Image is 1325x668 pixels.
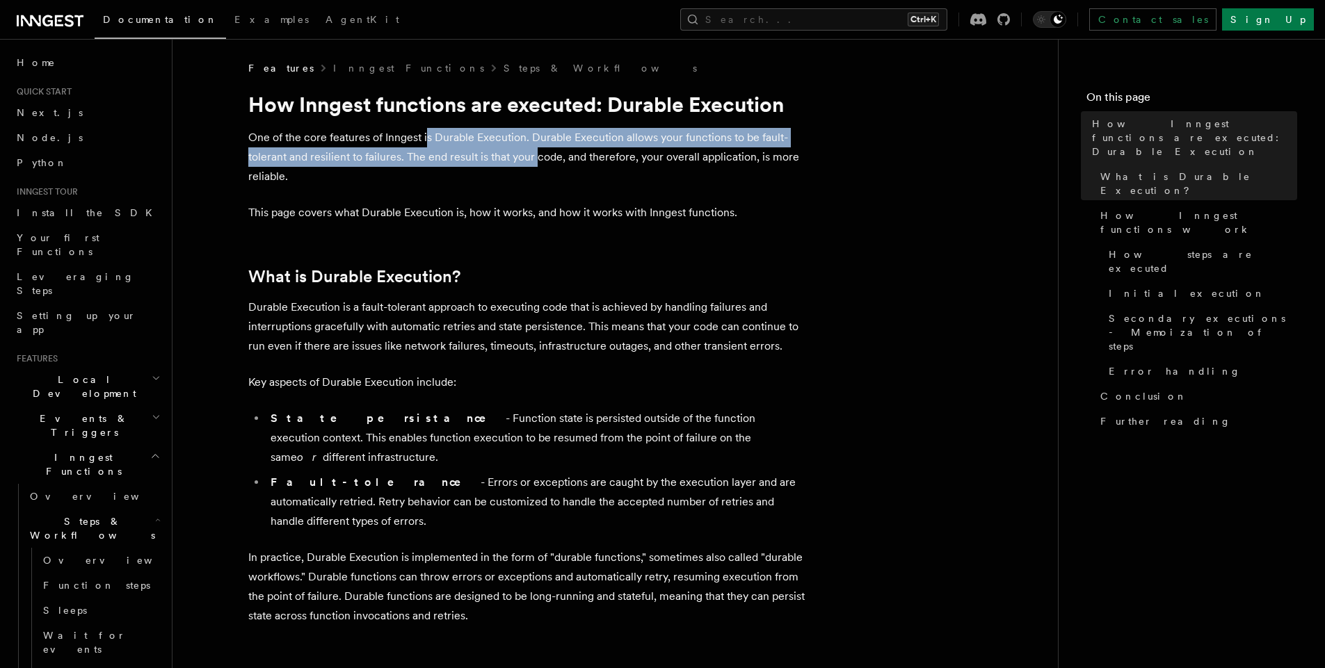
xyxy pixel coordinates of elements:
[1092,117,1297,158] span: How Inngest functions are executed: Durable Execution
[1103,242,1297,281] a: How steps are executed
[95,4,226,39] a: Documentation
[43,630,126,655] span: Wait for events
[1222,8,1314,31] a: Sign Up
[1089,8,1216,31] a: Contact sales
[248,128,805,186] p: One of the core features of Inngest is Durable Execution. Durable Execution allows your functions...
[326,14,399,25] span: AgentKit
[1100,209,1297,236] span: How Inngest functions work
[680,8,947,31] button: Search...Ctrl+K
[24,514,155,542] span: Steps & Workflows
[11,353,58,364] span: Features
[226,4,317,38] a: Examples
[17,207,161,218] span: Install the SDK
[11,367,163,406] button: Local Development
[17,107,83,118] span: Next.js
[248,373,805,392] p: Key aspects of Durable Execution include:
[1033,11,1066,28] button: Toggle dark mode
[38,623,163,662] a: Wait for events
[1109,311,1297,353] span: Secondary executions - Memoization of steps
[11,303,163,342] a: Setting up your app
[333,61,484,75] a: Inngest Functions
[1100,389,1187,403] span: Conclusion
[38,548,163,573] a: Overview
[11,445,163,484] button: Inngest Functions
[30,491,173,502] span: Overview
[11,125,163,150] a: Node.js
[1095,164,1297,203] a: What is Durable Execution?
[1103,306,1297,359] a: Secondary executions - Memoization of steps
[1095,203,1297,242] a: How Inngest functions work
[11,50,163,75] a: Home
[24,509,163,548] button: Steps & Workflows
[1103,281,1297,306] a: Initial execution
[11,412,152,439] span: Events & Triggers
[11,406,163,445] button: Events & Triggers
[43,555,186,566] span: Overview
[1100,414,1231,428] span: Further reading
[43,605,87,616] span: Sleeps
[1095,384,1297,409] a: Conclusion
[248,92,805,117] h1: How Inngest functions are executed: Durable Execution
[271,412,506,425] strong: State persistance
[504,61,697,75] a: Steps & Workflows
[1109,247,1297,275] span: How steps are executed
[17,56,56,70] span: Home
[11,264,163,303] a: Leveraging Steps
[11,373,152,400] span: Local Development
[248,267,460,286] a: What is Durable Execution?
[1100,170,1297,197] span: What is Durable Execution?
[38,573,163,598] a: Function steps
[266,473,805,531] li: - Errors or exceptions are caught by the execution layer and are automatically retried. Retry beh...
[248,548,805,626] p: In practice, Durable Execution is implemented in the form of "durable functions," sometimes also ...
[11,86,72,97] span: Quick start
[17,132,83,143] span: Node.js
[297,450,323,464] em: or
[1103,359,1297,384] a: Error handling
[11,186,78,197] span: Inngest tour
[908,13,939,26] kbd: Ctrl+K
[1095,409,1297,434] a: Further reading
[248,298,805,356] p: Durable Execution is a fault-tolerant approach to executing code that is achieved by handling fai...
[1086,111,1297,164] a: How Inngest functions are executed: Durable Execution
[103,14,218,25] span: Documentation
[17,271,134,296] span: Leveraging Steps
[17,157,67,168] span: Python
[1109,286,1265,300] span: Initial execution
[317,4,408,38] a: AgentKit
[11,450,150,478] span: Inngest Functions
[266,409,805,467] li: - Function state is persisted outside of the function execution context. This enables function ex...
[11,100,163,125] a: Next.js
[17,310,136,335] span: Setting up your app
[11,150,163,175] a: Python
[38,598,163,623] a: Sleeps
[24,484,163,509] a: Overview
[234,14,309,25] span: Examples
[248,61,314,75] span: Features
[1086,89,1297,111] h4: On this page
[11,200,163,225] a: Install the SDK
[43,580,150,591] span: Function steps
[11,225,163,264] a: Your first Functions
[271,475,481,489] strong: Fault-tolerance
[17,232,99,257] span: Your first Functions
[248,203,805,222] p: This page covers what Durable Execution is, how it works, and how it works with Inngest functions.
[1109,364,1241,378] span: Error handling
